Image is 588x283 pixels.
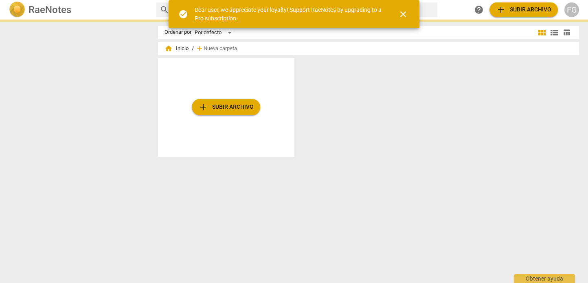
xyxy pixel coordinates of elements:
span: help [474,5,484,15]
div: Por defecto [195,26,235,39]
button: Subir [192,99,260,115]
button: Tabla [560,26,573,39]
div: Dear user, we appreciate your loyalty! Support RaeNotes by upgrading to a [195,6,384,22]
span: view_list [549,28,559,37]
span: table_chart [563,29,570,36]
img: Logo [9,2,25,18]
a: Pro subscription [195,15,236,22]
a: Obtener ayuda [472,2,486,17]
span: home [165,44,173,53]
h2: RaeNotes [29,4,71,15]
span: add [195,44,204,53]
button: Cerrar [393,4,413,24]
button: Lista [548,26,560,39]
div: Ordenar por [165,29,191,35]
span: Inicio [165,44,189,53]
button: Cuadrícula [536,26,548,39]
button: Subir [489,2,558,17]
span: check_circle [178,9,188,19]
span: add [198,102,208,112]
span: view_module [537,28,547,37]
span: Subir archivo [198,102,254,112]
span: add [496,5,506,15]
span: close [398,9,408,19]
button: FG [564,2,579,17]
span: Nueva carpeta [204,46,237,52]
a: LogoRaeNotes [9,2,150,18]
span: / [192,46,194,52]
span: search [160,5,169,15]
div: Obtener ayuda [514,274,575,283]
span: Subir archivo [496,5,551,15]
